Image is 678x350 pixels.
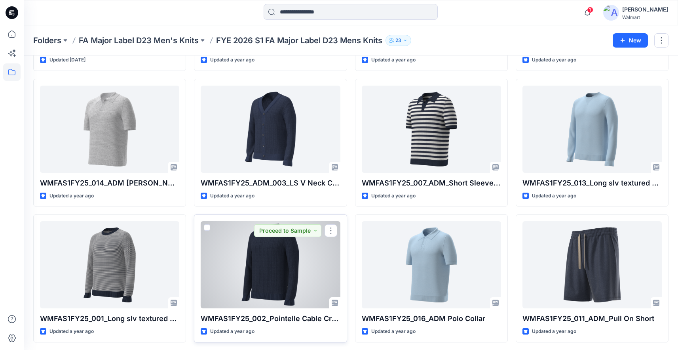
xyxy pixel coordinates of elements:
[371,56,416,64] p: Updated a year ago
[201,221,340,308] a: WMFAS1FY25_002_Pointelle Cable Crewnek
[522,178,662,189] p: WMFAS1FY25_013_Long slv textured crew
[371,192,416,200] p: Updated a year ago
[532,327,576,336] p: Updated a year ago
[622,5,668,14] div: [PERSON_NAME]
[362,313,501,324] p: WMFAS1FY25_016_ADM Polo Collar
[613,33,648,48] button: New
[210,192,254,200] p: Updated a year ago
[49,56,85,64] p: Updated [DATE]
[40,221,179,308] a: WMFAS1FY25_001_Long slv textured crew
[362,178,501,189] p: WMFAS1FY25_007_ADM_Short Sleeve Stripe(TM)
[362,86,501,173] a: WMFAS1FY25_007_ADM_Short Sleeve Stripe(TM)
[532,56,576,64] p: Updated a year ago
[33,35,61,46] a: Folders
[371,327,416,336] p: Updated a year ago
[40,86,179,173] a: WMFAS1FY25_014_ADM Johnny Collar(2)
[201,313,340,324] p: WMFAS1FY25_002_Pointelle Cable Crewnek
[210,327,254,336] p: Updated a year ago
[216,35,382,46] p: FYE 2026 S1 FA Major Label D23 Mens Knits
[362,221,501,308] a: WMFAS1FY25_016_ADM Polo Collar
[532,192,576,200] p: Updated a year ago
[210,56,254,64] p: Updated a year ago
[522,86,662,173] a: WMFAS1FY25_013_Long slv textured crew
[40,178,179,189] p: WMFAS1FY25_014_ADM [PERSON_NAME](2)
[622,14,668,20] div: Walmart
[201,178,340,189] p: WMFAS1FY25_ADM_003_LS V Neck Cardigan
[587,7,593,13] span: 1
[201,86,340,173] a: WMFAS1FY25_ADM_003_LS V Neck Cardigan
[522,221,662,308] a: WMFAS1FY25_011_ADM_Pull On Short
[40,313,179,324] p: WMFAS1FY25_001_Long slv textured crew
[49,192,94,200] p: Updated a year ago
[603,5,619,21] img: avatar
[386,35,411,46] button: 23
[79,35,199,46] a: FA Major Label D23 Men's Knits
[49,327,94,336] p: Updated a year ago
[395,36,401,45] p: 23
[522,313,662,324] p: WMFAS1FY25_011_ADM_Pull On Short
